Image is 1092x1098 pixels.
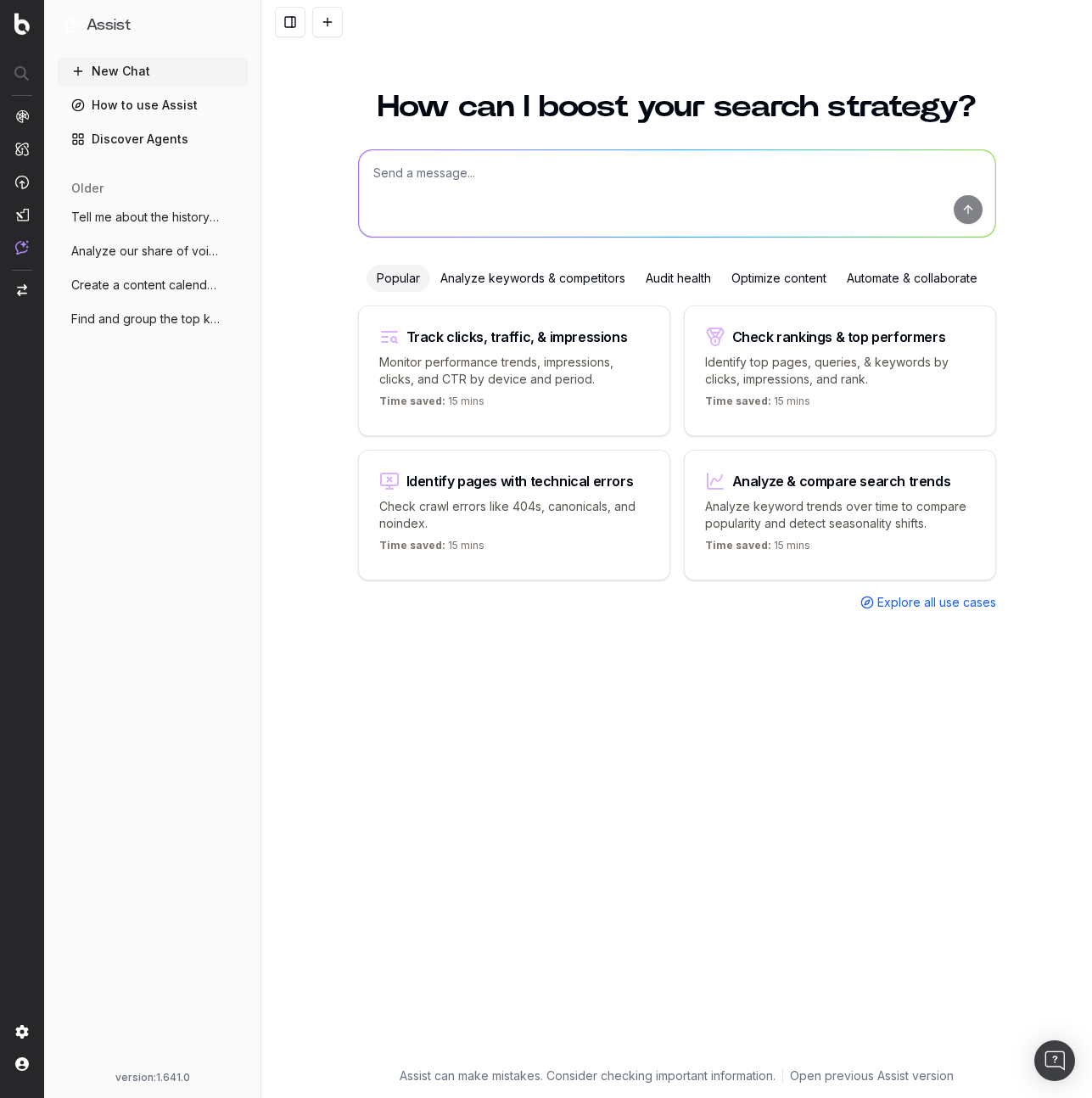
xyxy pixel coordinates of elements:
div: Identify pages with technical errors [406,474,634,488]
img: Studio [15,208,29,221]
a: Open previous Assist version [790,1067,954,1084]
div: Audit health [636,265,721,292]
div: Analyze & compare search trends [732,474,951,488]
p: Check crawl errors like 404s, canonicals, and noindex. [379,498,649,532]
span: Tell me about the history of coffee [71,209,221,226]
p: Analyze keyword trends over time to compare popularity and detect seasonality shifts. [705,498,975,532]
h1: How can I boost your search strategy? [358,92,996,122]
div: Check rankings & top performers [732,330,946,344]
img: Assist [64,17,80,33]
p: 15 mins [379,539,484,559]
span: Analyze our share of voice for "best ele [71,243,221,260]
span: Time saved: [705,539,771,552]
img: Switch project [17,284,27,296]
div: Open Intercom Messenger [1034,1040,1075,1081]
img: Assist [15,240,29,255]
img: Analytics [15,109,29,123]
img: Setting [15,1025,29,1039]
h1: Assist [87,14,131,37]
span: Create a content calendar using trends p [71,277,221,294]
p: 15 mins [379,395,484,415]
img: Intelligence [15,142,29,156]
button: Find and group the top keywords for drug [58,305,248,333]
button: New Chat [58,58,248,85]
div: Automate & collaborate [837,265,988,292]
button: Analyze our share of voice for "best ele [58,238,248,265]
span: Time saved: [705,395,771,407]
span: Find and group the top keywords for drug [71,311,221,328]
p: 15 mins [705,539,810,559]
span: Time saved: [379,539,445,552]
img: Activation [15,175,29,189]
img: Botify logo [14,13,30,35]
a: How to use Assist [58,92,248,119]
span: older [71,180,104,197]
div: Popular [367,265,430,292]
a: Discover Agents [58,126,248,153]
span: Explore all use cases [877,594,996,611]
img: My account [15,1057,29,1071]
span: Time saved: [379,395,445,407]
p: 15 mins [705,395,810,415]
p: Identify top pages, queries, & keywords by clicks, impressions, and rank. [705,354,975,388]
a: Explore all use cases [860,594,996,611]
p: Monitor performance trends, impressions, clicks, and CTR by device and period. [379,354,649,388]
button: Create a content calendar using trends p [58,272,248,299]
button: Tell me about the history of coffee [58,204,248,231]
div: Track clicks, traffic, & impressions [406,330,628,344]
div: version: 1.641.0 [64,1071,241,1084]
button: Assist [64,14,241,37]
p: Assist can make mistakes. Consider checking important information. [400,1067,776,1084]
div: Optimize content [721,265,837,292]
div: Analyze keywords & competitors [430,265,636,292]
